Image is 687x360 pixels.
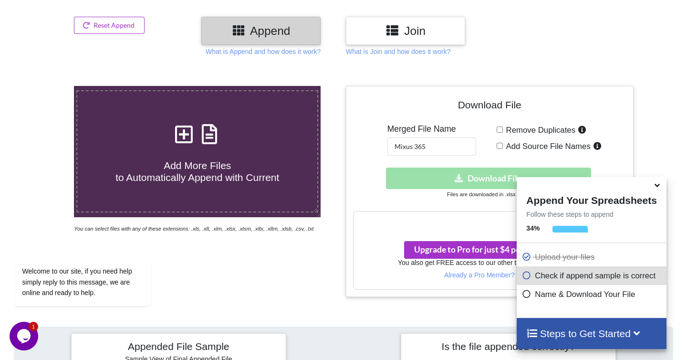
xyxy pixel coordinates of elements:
small: Files are downloaded in .xlsx format [447,191,532,197]
span: Remove Duplicates [503,126,576,135]
button: Upgrade to Pro for just $4 per monthsmile [404,241,573,259]
span: Upgrade to Pro for just $4 per month [414,244,563,254]
p: Upload your files [521,251,664,263]
p: Follow these steps to append [517,210,666,219]
h4: Append Your Spreadsheets [517,192,666,206]
span: Add Source File Names [503,142,591,151]
h3: Append [208,24,313,38]
b: 34 % [526,224,540,232]
h5: Merged File Name [387,124,476,134]
iframe: chat widget [10,172,181,317]
p: Check if append sample is correct [521,270,664,282]
h3: Join [353,24,458,38]
p: What is Append and how does it work? [206,47,321,56]
h6: You also get FREE access to our other tool [354,259,626,267]
iframe: chat widget [10,322,40,350]
span: Add More Files to Automatically Append with Current [115,160,279,183]
button: Reset Append [74,17,145,34]
h4: Download File [353,93,626,120]
h4: Steps to Get Started [526,328,656,339]
p: Already a Pro Member? Log In [354,270,626,280]
p: Name & Download Your File [521,288,664,300]
h3: Your files are more than 1 MB [354,216,626,227]
i: You can select files with any of these extensions: .xls, .xlt, .xlm, .xlsx, .xlsm, .xltx, .xltm, ... [74,226,313,232]
h4: Is the file appended correctly? [408,340,609,352]
p: What is Join and how does it work? [346,47,450,56]
input: Enter File Name [387,138,476,156]
h4: Appended File Sample [78,340,279,354]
